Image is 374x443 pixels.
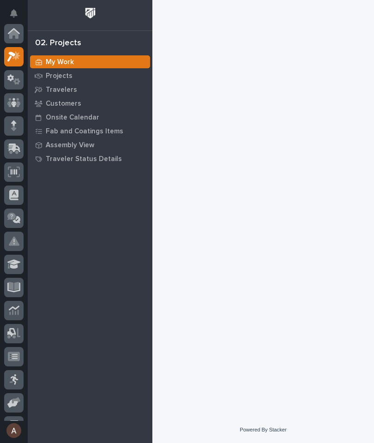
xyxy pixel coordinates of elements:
a: Powered By Stacker [240,427,286,432]
a: Projects [28,69,152,83]
a: My Work [28,55,152,69]
p: Travelers [46,86,77,94]
p: Fab and Coatings Items [46,127,123,136]
p: Customers [46,100,81,108]
a: Customers [28,96,152,110]
a: Travelers [28,83,152,96]
a: Assembly View [28,138,152,152]
div: 02. Projects [35,38,81,48]
p: Onsite Calendar [46,114,99,122]
button: Notifications [4,4,24,23]
a: Fab and Coatings Items [28,124,152,138]
p: Assembly View [46,141,94,150]
div: Notifications [12,9,24,24]
p: Projects [46,72,72,80]
p: Traveler Status Details [46,155,122,163]
a: Onsite Calendar [28,110,152,124]
img: Workspace Logo [82,5,99,22]
a: Traveler Status Details [28,152,152,166]
button: users-avatar [4,421,24,440]
p: My Work [46,58,74,66]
